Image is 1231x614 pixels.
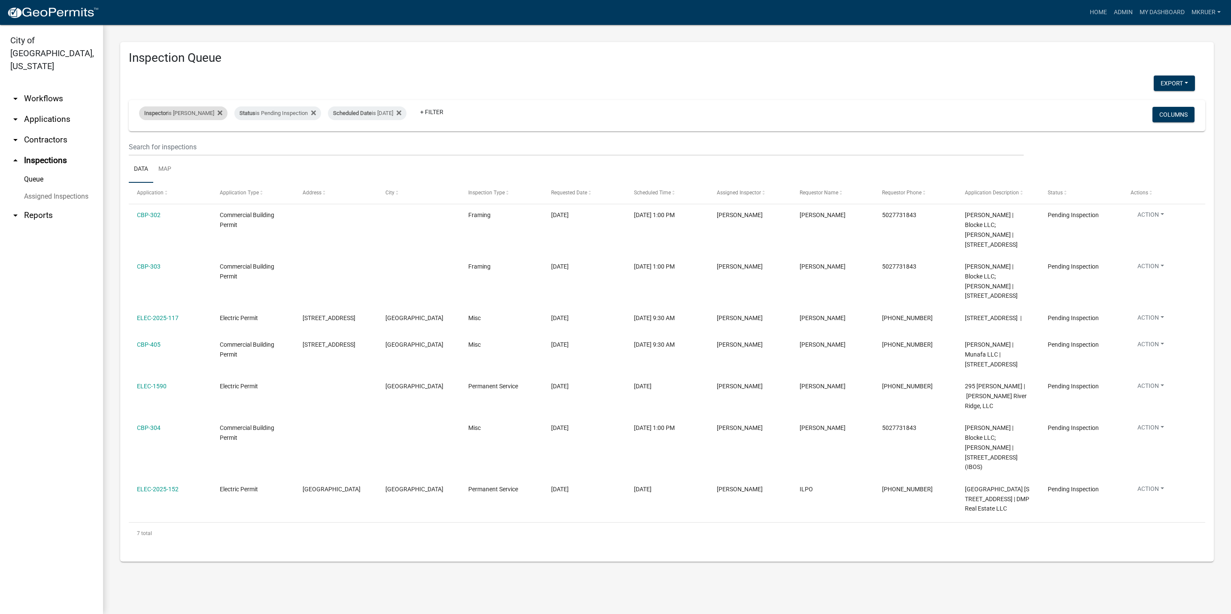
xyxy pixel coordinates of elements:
[137,190,164,196] span: Application
[137,486,179,493] a: ELEC-2025-152
[377,183,460,203] datatable-header-cell: City
[303,341,355,348] span: 443-447 SPRING STREET
[1048,263,1099,270] span: Pending Inspection
[882,341,933,348] span: 502-975-9526
[468,315,481,321] span: Misc
[551,190,587,196] span: Requested Date
[1188,4,1224,21] a: mkruer
[551,486,569,493] span: 08/13/2025
[10,94,21,104] i: arrow_drop_down
[137,424,161,431] a: CBP-304
[1110,4,1136,21] a: Admin
[333,110,372,116] span: Scheduled Date
[1048,341,1099,348] span: Pending Inspection
[1040,183,1122,203] datatable-header-cell: Status
[220,424,274,441] span: Commercial Building Permit
[965,263,1018,299] span: Jesse Garcia | Blocke LLC; Paul Clements | 300 International Drive, Jeffersonville, IN 47130
[220,315,258,321] span: Electric Permit
[1131,340,1171,352] button: Action
[791,183,874,203] datatable-header-cell: Requestor Name
[965,383,1027,409] span: 295 Paul Garrett | Pizzuti River Ridge, LLC
[1136,4,1188,21] a: My Dashboard
[129,523,1205,544] div: 7 total
[460,183,543,203] datatable-header-cell: Inspection Type
[385,486,443,493] span: JEFFERSONVILLE
[328,106,406,120] div: is [DATE]
[220,383,258,390] span: Electric Permit
[874,183,957,203] datatable-header-cell: Requestor Phone
[800,341,846,348] span: MARTIN
[468,212,491,218] span: Framing
[551,383,569,390] span: 08/13/2025
[139,106,227,120] div: is [PERSON_NAME]
[634,484,700,494] div: [DATE]
[1154,76,1195,91] button: Export
[882,383,933,390] span: 502-909-6934
[551,315,569,321] span: 08/13/2025
[10,135,21,145] i: arrow_drop_down
[129,51,1205,65] h3: Inspection Queue
[717,190,761,196] span: Assigned Inspector
[634,313,700,323] div: [DATE] 9:30 AM
[137,212,161,218] a: CBP-302
[1131,210,1171,223] button: Action
[708,183,791,203] datatable-header-cell: Assigned Inspector
[717,315,763,321] span: Mike Kruer
[634,262,700,272] div: [DATE] 1:00 PM
[468,341,481,348] span: Misc
[1152,107,1195,122] button: Columns
[634,340,700,350] div: [DATE] 9:30 AM
[220,190,259,196] span: Application Type
[220,341,274,358] span: Commercial Building Permit
[137,315,179,321] a: ELEC-2025-117
[144,110,167,116] span: Inspector
[1048,315,1099,321] span: Pending Inspection
[634,381,700,391] div: [DATE]
[303,486,361,493] span: RIDGEWOOD CT
[220,263,274,280] span: Commercial Building Permit
[717,424,763,431] span: Mike Kruer
[965,190,1019,196] span: Application Description
[468,263,491,270] span: Framing
[965,212,1018,248] span: Jesse Garcia | Blocke LLC; Paul Clements | 300 International Drive, Jeffersonville, IN 47130
[543,183,626,203] datatable-header-cell: Requested Date
[129,156,153,183] a: Data
[1122,183,1205,203] datatable-header-cell: Actions
[153,156,176,183] a: Map
[137,383,167,390] a: ELEC-1590
[1131,262,1171,274] button: Action
[717,263,763,270] span: Mike Kruer
[800,263,846,270] span: Mike Kruer
[303,190,321,196] span: Address
[212,183,294,203] datatable-header-cell: Application Type
[137,341,161,348] a: CBP-405
[965,486,1029,512] span: RIDGEWOOD CT 2429 Ridgewood Court, Lot 909 | DMP Real Estate LLC
[717,486,763,493] span: Mike Kruer
[717,383,763,390] span: Mike Kruer
[1048,212,1099,218] span: Pending Inspection
[129,138,1024,156] input: Search for inspections
[240,110,255,116] span: Status
[965,315,1022,321] span: 443-447 SPRING STREET |
[800,190,838,196] span: Requestor Name
[468,424,481,431] span: Misc
[634,423,700,433] div: [DATE] 1:00 PM
[551,263,569,270] span: 08/13/2025
[800,315,846,321] span: MARTIN
[1048,486,1099,493] span: Pending Inspection
[220,486,258,493] span: Electric Permit
[882,212,916,218] span: 5027731843
[468,486,518,493] span: Permanent Service
[717,341,763,348] span: Mike Kruer
[303,315,355,321] span: 443-447 SPRING STREET
[551,341,569,348] span: 08/13/2025
[551,212,569,218] span: 08/13/2025
[294,183,377,203] datatable-header-cell: Address
[234,106,321,120] div: is Pending Inspection
[385,190,394,196] span: City
[137,263,161,270] a: CBP-303
[1131,484,1171,497] button: Action
[717,212,763,218] span: Mike Kruer
[634,210,700,220] div: [DATE] 1:00 PM
[800,424,846,431] span: Mike Kruer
